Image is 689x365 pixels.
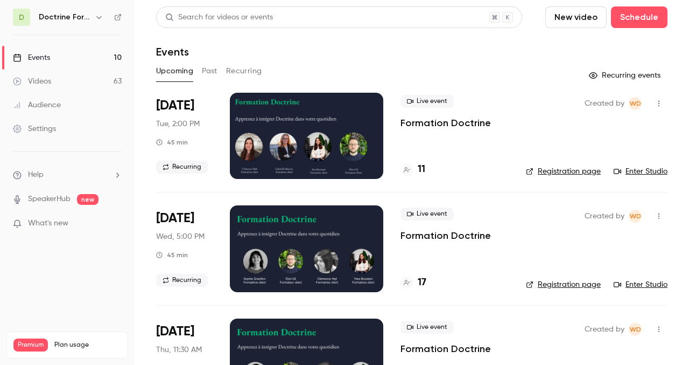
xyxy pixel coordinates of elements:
h1: Events [156,45,189,58]
span: What's new [28,218,68,229]
div: 45 min [156,138,188,147]
button: Upcoming [156,63,193,80]
span: Webinar Doctrine [629,210,642,223]
span: Webinar Doctrine [629,323,642,336]
a: Formation Doctrine [400,116,491,129]
div: Videos [13,76,51,87]
span: Help [28,169,44,181]
span: [DATE] [156,210,194,227]
a: 11 [400,162,425,177]
span: Recurring [156,161,208,174]
span: WD [630,97,641,110]
h4: 17 [418,276,426,290]
span: Live event [400,321,454,334]
span: Plan usage [54,341,121,349]
span: Recurring [156,274,208,287]
button: Past [202,63,217,80]
a: Enter Studio [614,166,667,177]
span: new [77,194,99,205]
div: Audience [13,100,61,111]
button: Schedule [611,6,667,28]
button: Recurring events [584,67,667,84]
a: Registration page [526,279,601,290]
button: New video [545,6,607,28]
span: Created by [585,210,624,223]
h4: 11 [418,162,425,177]
span: WD [630,323,641,336]
a: Enter Studio [614,279,667,290]
span: Premium [13,339,48,352]
span: Live event [400,208,454,221]
a: SpeakerHub [28,194,71,205]
span: Created by [585,323,624,336]
h6: Doctrine Formation Corporate [39,12,90,23]
div: Search for videos or events [165,12,273,23]
iframe: Noticeable Trigger [109,219,122,229]
div: Events [13,52,50,63]
span: Thu, 11:30 AM [156,345,202,355]
a: Formation Doctrine [400,229,491,242]
div: 45 min [156,251,188,259]
div: Sep 23 Tue, 2:00 PM (Europe/Paris) [156,93,213,179]
div: Sep 24 Wed, 5:00 PM (Europe/Paris) [156,205,213,292]
button: Recurring [226,63,262,80]
li: help-dropdown-opener [13,169,122,181]
span: WD [630,210,641,223]
a: Registration page [526,166,601,177]
span: Tue, 2:00 PM [156,119,200,129]
span: [DATE] [156,97,194,114]
a: 17 [400,276,426,290]
span: [DATE] [156,323,194,340]
a: Formation Doctrine [400,342,491,355]
span: Wed, 5:00 PM [156,231,205,242]
span: Live event [400,95,454,108]
span: Webinar Doctrine [629,97,642,110]
span: D [19,12,24,23]
div: Settings [13,123,56,134]
span: Created by [585,97,624,110]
